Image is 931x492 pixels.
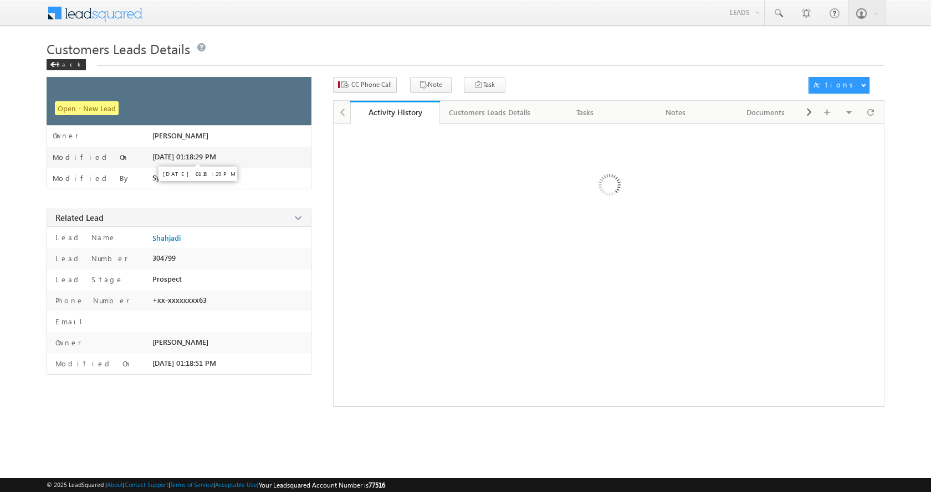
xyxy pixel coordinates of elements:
div: Back [47,59,86,70]
span: Open - New Lead [55,101,119,115]
a: Documents [721,101,811,124]
span: 304799 [152,253,176,262]
a: Acceptable Use [215,481,257,488]
label: Modified On [53,359,132,369]
a: Terms of Service [170,481,213,488]
label: Email [53,317,91,327]
a: About [107,481,123,488]
button: Task [464,77,505,93]
div: Customers Leads Details [449,106,530,119]
div: Tasks [549,106,621,119]
label: Lead Stage [53,275,124,284]
span: CC Phone Call [351,80,392,90]
button: Actions [809,77,869,94]
span: © 2025 LeadSquared | | | | | [47,480,385,490]
div: Activity History [359,107,432,117]
span: [PERSON_NAME] [152,338,208,346]
span: [DATE] 01:18:51 PM [152,359,216,367]
div: Notes [640,106,711,119]
a: Tasks [540,101,631,124]
p: [DATE] 01:18:29 PM [163,170,233,178]
span: Customers Leads Details [47,40,190,58]
span: 77516 [369,481,385,489]
button: Note [410,77,452,93]
a: Contact Support [125,481,168,488]
a: Shahjadi [152,234,181,242]
button: CC Phone Call [333,77,397,93]
span: Your Leadsquared Account Number is [259,481,385,489]
a: Customers Leads Details [440,101,540,124]
label: Lead Number [53,253,128,263]
span: Related Lead [55,212,104,223]
span: Prospect [152,275,182,283]
a: Activity History [350,101,441,124]
div: Actions [814,80,857,90]
span: System [152,173,177,182]
label: Owner [53,131,79,140]
div: Documents [730,106,801,119]
a: Notes [631,101,721,124]
span: [PERSON_NAME] [152,131,208,140]
label: Phone Number [53,296,130,305]
span: +xx-xxxxxxxx63 [152,296,207,304]
label: Lead Name [53,232,116,242]
label: Owner [53,338,81,348]
img: Loading ... [551,130,666,244]
label: Modified On [53,153,129,162]
span: [DATE] 01:18:29 PM [152,152,216,161]
label: Modified By [53,174,131,183]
